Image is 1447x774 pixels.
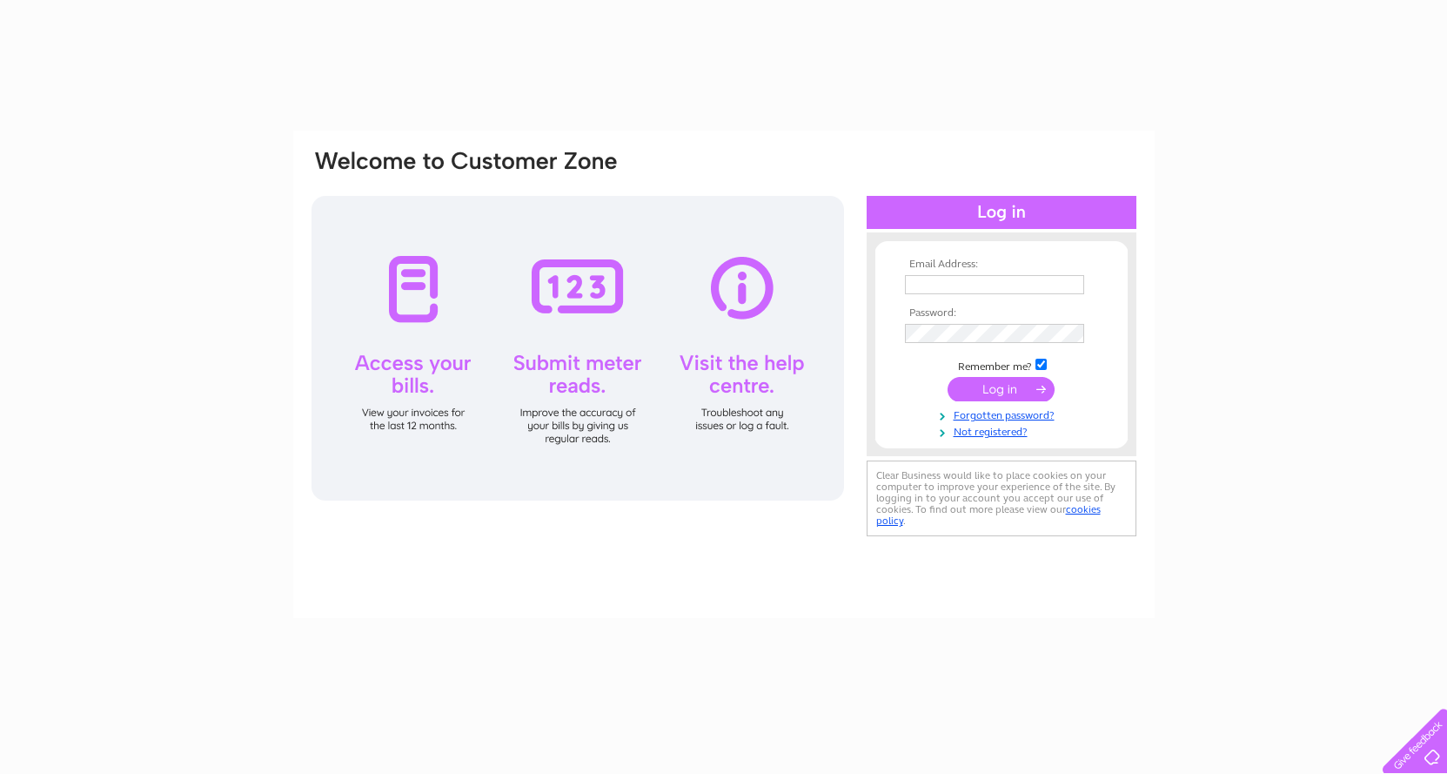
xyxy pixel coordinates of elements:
[905,422,1102,439] a: Not registered?
[901,356,1102,374] td: Remember me?
[876,503,1101,527] a: cookies policy
[905,406,1102,422] a: Forgotten password?
[901,259,1102,271] th: Email Address:
[901,307,1102,320] th: Password:
[948,377,1055,401] input: Submit
[867,461,1136,536] div: Clear Business would like to place cookies on your computer to improve your experience of the sit...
